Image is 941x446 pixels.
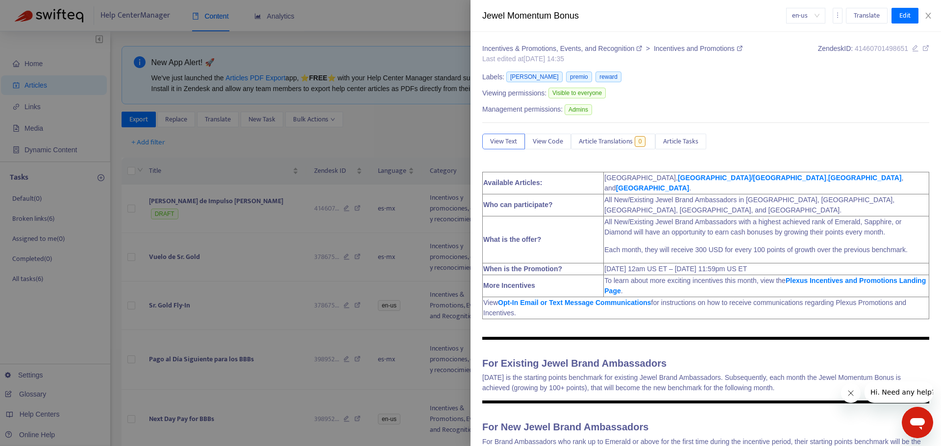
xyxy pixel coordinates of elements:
button: Article Translations0 [571,134,655,149]
strong: For New Jewel Brand Ambassadors [482,422,648,432]
span: Translate [854,10,880,21]
span: Edit [899,10,911,21]
td: All New/Existing Jewel Brand Ambassadors in [GEOGRAPHIC_DATA], [GEOGRAPHIC_DATA], [GEOGRAPHIC_DAT... [604,194,929,216]
a: Incentives and Promotions [654,45,743,52]
a: [GEOGRAPHIC_DATA] [828,174,902,182]
a: Plexus Incentives and Promotions Landing Page [604,277,926,295]
span: Management permissions: [482,104,563,115]
span: Labels: [482,72,504,82]
span: reward [595,71,621,82]
span: 0 [635,136,646,147]
td: To learn about more exciting incentives this month, view the . [604,275,929,297]
span: Hi. Need any help? [6,7,71,15]
strong: More Incentives [483,282,535,289]
strong: Available Articles: [483,179,542,187]
span: [PERSON_NAME] [506,71,563,82]
button: more [833,8,842,23]
p: All New/Existing Jewel Brand Ambassadors with a highest achieved rank of Emerald, Sapphire, or Di... [604,217,928,237]
span: more [834,12,841,19]
strong: What is the offer? [483,235,541,243]
span: Article Translations [579,136,633,147]
div: Zendesk ID: [818,44,929,64]
td: View for instructions on how to receive communications regarding Plexus Promotions and Incentives. [483,297,929,319]
p: Each month, they will receive 300 USD for every 100 points of growth over the previous benchmark. [604,245,928,255]
strong: When is the Promotion? [483,265,562,273]
td: [DATE] 12am US ET – [DATE] 11:59pm US ET [604,263,929,275]
div: Last edited at [DATE] 14:35 [482,54,743,64]
button: Close [921,11,935,21]
button: View Code [525,134,571,149]
span: premio [566,71,592,82]
strong: For Existing Jewel Brand Ambassadors [482,358,667,369]
span: 41460701498651 [855,45,908,52]
iframe: Close message [841,383,861,403]
span: close [924,12,932,20]
iframe: Message from company [865,381,933,403]
span: View Code [533,136,563,147]
td: [GEOGRAPHIC_DATA], , , and . [604,172,929,194]
strong: Who can participate? [483,201,553,209]
button: Article Tasks [655,134,706,149]
span: [DATE] is the starting points benchmark for existing Jewel Brand Ambassadors. Subsequently, each ... [482,374,901,392]
span: Admins [565,104,592,115]
a: [GEOGRAPHIC_DATA] [616,184,690,192]
div: > [482,44,743,54]
a: [GEOGRAPHIC_DATA]/[GEOGRAPHIC_DATA] [678,174,826,182]
span: Viewing permissions: [482,88,546,98]
button: View Text [482,134,525,149]
span: View Text [490,136,517,147]
span: Visible to everyone [548,88,606,98]
button: Translate [846,8,888,23]
iframe: Button to launch messaging window [902,407,933,438]
div: Jewel Momentum Bonus [482,9,786,23]
a: Opt-In Email or Text Message Communications [498,299,651,306]
button: Edit [891,8,918,23]
a: Incentives & Promotions, Events, and Recognition [482,45,644,52]
span: Article Tasks [663,136,698,147]
span: en-us [792,8,819,23]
